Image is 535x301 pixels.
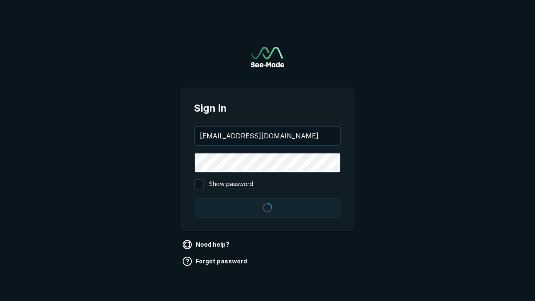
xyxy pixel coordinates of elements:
img: See-Mode Logo [251,47,284,67]
a: Need help? [181,238,233,251]
input: your@email.com [195,127,340,145]
span: Sign in [194,101,341,116]
a: Go to sign in [251,47,284,67]
a: Forgot password [181,255,250,268]
span: Show password [209,179,253,189]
